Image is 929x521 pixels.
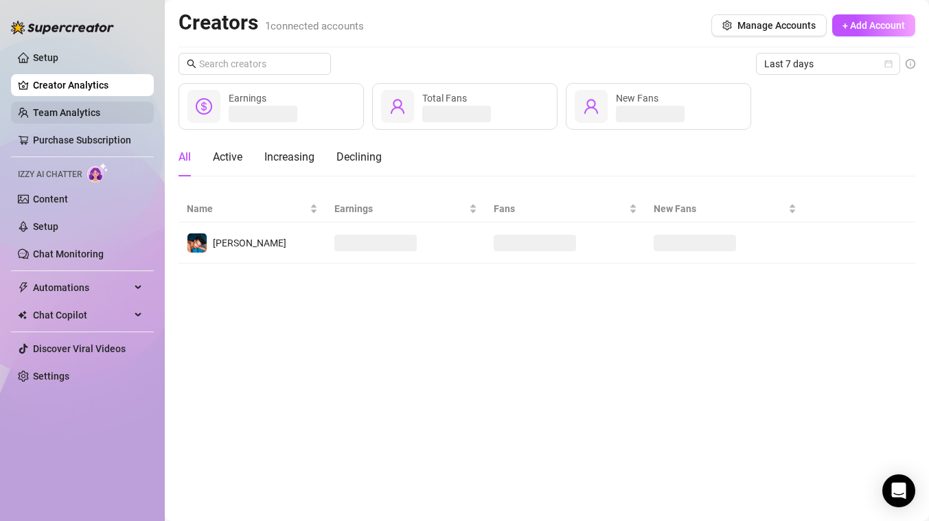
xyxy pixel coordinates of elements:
input: Search creators [199,56,312,71]
a: Content [33,194,68,205]
div: All [179,149,191,165]
img: AI Chatter [87,163,108,183]
h2: Creators [179,10,364,36]
a: Team Analytics [33,107,100,118]
img: lucas [187,233,207,253]
a: Setup [33,221,58,232]
span: Automations [33,277,130,299]
span: user [389,98,406,115]
a: Setup [33,52,58,63]
th: Fans [485,196,645,222]
span: user [583,98,599,115]
span: Earnings [334,201,466,216]
span: setting [722,21,732,30]
a: Chat Monitoring [33,248,104,259]
a: Discover Viral Videos [33,343,126,354]
a: Settings [33,371,69,382]
span: New Fans [616,93,658,104]
th: New Fans [645,196,805,222]
span: Fans [494,201,626,216]
span: [PERSON_NAME] [213,238,286,248]
span: + Add Account [842,20,905,31]
span: 1 connected accounts [265,20,364,32]
span: Manage Accounts [737,20,816,31]
div: Declining [336,149,382,165]
img: Chat Copilot [18,310,27,320]
span: calendar [884,60,893,68]
span: Izzy AI Chatter [18,168,82,181]
div: Open Intercom Messenger [882,474,915,507]
span: Chat Copilot [33,304,130,326]
a: Purchase Subscription [33,135,131,146]
img: logo-BBDzfeDw.svg [11,21,114,34]
span: info-circle [906,59,915,69]
th: Name [179,196,326,222]
span: Total Fans [422,93,467,104]
button: + Add Account [832,14,915,36]
span: New Fans [654,201,786,216]
span: Earnings [229,93,266,104]
a: Creator Analytics [33,74,143,96]
div: Increasing [264,149,314,165]
th: Earnings [326,196,485,222]
span: dollar-circle [196,98,212,115]
span: thunderbolt [18,282,29,293]
span: Last 7 days [764,54,892,74]
div: Active [213,149,242,165]
button: Manage Accounts [711,14,827,36]
span: search [187,59,196,69]
span: Name [187,201,307,216]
